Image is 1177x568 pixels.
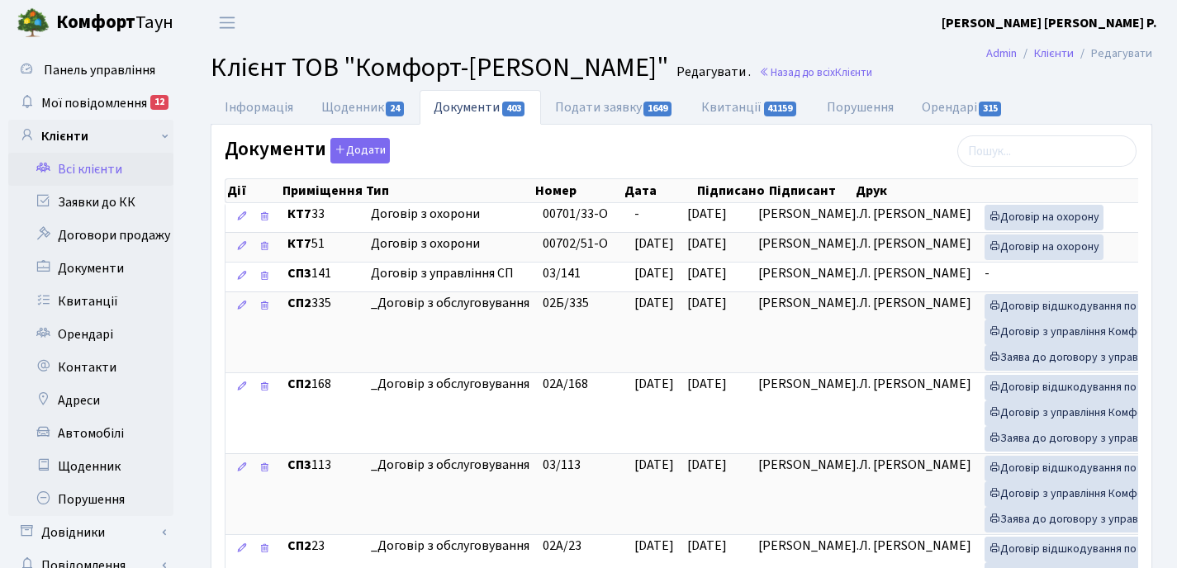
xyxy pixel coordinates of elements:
[287,205,358,224] span: 33
[634,234,674,253] span: [DATE]
[287,264,358,283] span: 141
[543,205,608,223] span: 00701/33-О
[287,234,311,253] b: КТ7
[759,64,872,80] a: Назад до всіхКлієнти
[758,375,971,393] span: [PERSON_NAME].Л. [PERSON_NAME]
[687,537,727,555] span: [DATE]
[371,234,529,253] span: Договір з охорони
[985,205,1103,230] a: Договір на охорону
[687,264,727,282] span: [DATE]
[758,294,971,312] span: [PERSON_NAME].Л. [PERSON_NAME]
[854,179,1161,202] th: Друк
[8,120,173,153] a: Клієнти
[287,537,358,556] span: 23
[985,264,990,282] span: -
[211,49,668,87] span: Клієнт ТОВ "Комфорт-[PERSON_NAME]"
[634,264,674,282] span: [DATE]
[41,94,147,112] span: Мої повідомлення
[287,375,311,393] b: СП2
[56,9,135,35] b: Комфорт
[287,264,311,282] b: СП3
[211,90,307,125] a: Інформація
[371,537,529,556] span: _Договір з обслуговування
[287,205,311,223] b: КТ7
[543,294,589,312] span: 02Б/335
[543,234,608,253] span: 00702/51-О
[541,90,687,125] a: Подати заявку
[8,219,173,252] a: Договори продажу
[687,90,812,125] a: Квитанції
[287,234,358,253] span: 51
[687,456,727,474] span: [DATE]
[758,234,971,253] span: [PERSON_NAME].Л. [PERSON_NAME]
[281,179,364,202] th: Приміщення
[908,90,1018,125] a: Орендарі
[813,90,908,125] a: Порушення
[942,14,1157,32] b: [PERSON_NAME] [PERSON_NAME] Р.
[634,375,674,393] span: [DATE]
[371,375,529,394] span: _Договір з обслуговування
[386,102,404,116] span: 24
[634,205,639,223] span: -
[534,179,624,202] th: Номер
[307,90,420,125] a: Щоденник
[371,264,529,283] span: Договір з управління СП
[225,138,390,163] label: Документи
[17,7,50,40] img: logo.png
[835,64,872,80] span: Клієнти
[8,483,173,516] a: Порушення
[8,87,173,120] a: Мої повідомлення12
[364,179,534,202] th: Тип
[957,135,1137,167] input: Пошук...
[942,13,1157,33] a: [PERSON_NAME] [PERSON_NAME] Р.
[961,36,1177,71] nav: breadcrumb
[150,95,168,110] div: 12
[634,456,674,474] span: [DATE]
[634,537,674,555] span: [DATE]
[287,294,358,313] span: 335
[543,456,581,474] span: 03/113
[8,516,173,549] a: Довідники
[8,153,173,186] a: Всі клієнти
[8,450,173,483] a: Щоденник
[326,135,390,164] a: Додати
[287,456,358,475] span: 113
[8,417,173,450] a: Автомобілі
[287,537,311,555] b: СП2
[673,64,751,80] small: Редагувати .
[687,375,727,393] span: [DATE]
[371,456,529,475] span: _Договір з обслуговування
[8,285,173,318] a: Квитанції
[225,179,281,202] th: Дії
[206,9,248,36] button: Переключити навігацію
[287,375,358,394] span: 168
[371,205,529,224] span: Договір з охорони
[758,537,971,555] span: [PERSON_NAME].Л. [PERSON_NAME]
[8,54,173,87] a: Панель управління
[56,9,173,37] span: Таун
[764,102,797,116] span: 41159
[758,264,971,282] span: [PERSON_NAME].Л. [PERSON_NAME]
[687,294,727,312] span: [DATE]
[543,264,581,282] span: 03/141
[985,234,1103,260] a: Договір на охорону
[8,318,173,351] a: Орендарі
[1074,45,1152,63] li: Редагувати
[8,252,173,285] a: Документи
[623,179,695,202] th: Дата
[695,179,768,202] th: Підписано
[330,138,390,163] button: Документи
[979,102,1002,116] span: 315
[543,375,588,393] span: 02А/168
[687,205,727,223] span: [DATE]
[420,90,540,125] a: Документи
[543,537,581,555] span: 02А/23
[44,61,155,79] span: Панель управління
[502,102,525,116] span: 403
[8,351,173,384] a: Контакти
[371,294,529,313] span: _Договір з обслуговування
[758,205,971,223] span: [PERSON_NAME].Л. [PERSON_NAME]
[8,186,173,219] a: Заявки до КК
[8,384,173,417] a: Адреси
[687,234,727,253] span: [DATE]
